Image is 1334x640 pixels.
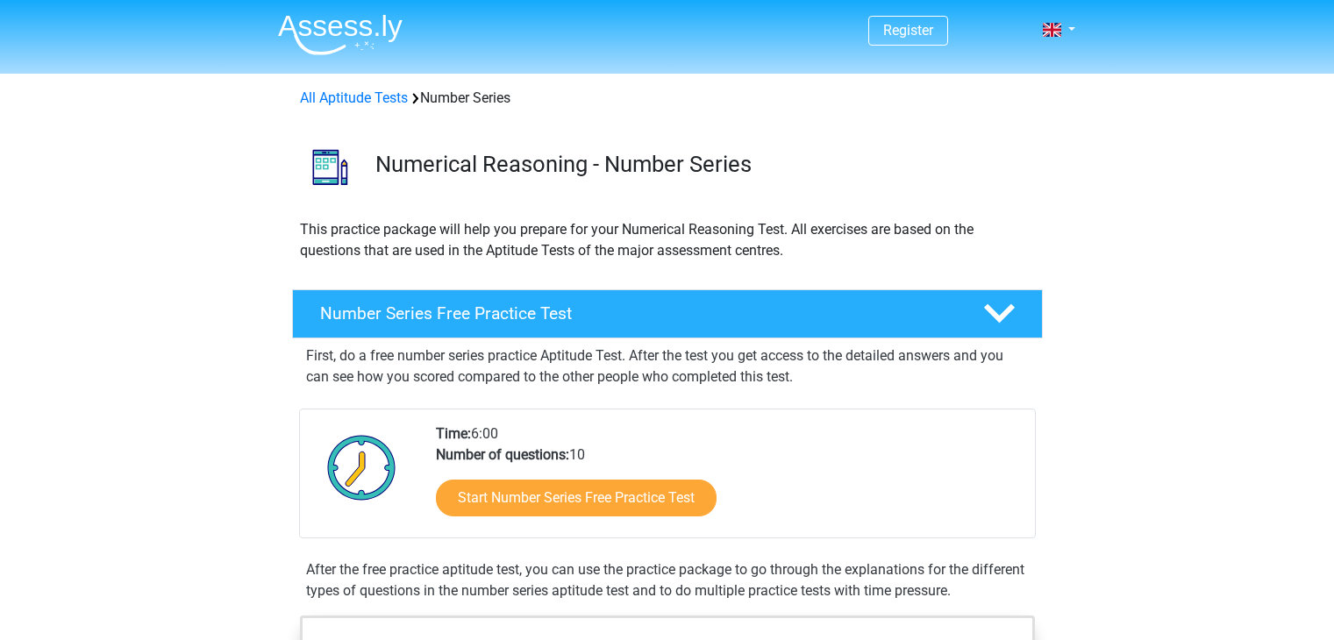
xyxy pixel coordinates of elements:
[436,446,569,463] b: Number of questions:
[320,303,955,324] h4: Number Series Free Practice Test
[293,130,367,204] img: number series
[299,559,1036,601] div: After the free practice aptitude test, you can use the practice package to go through the explana...
[317,423,406,511] img: Clock
[306,345,1029,388] p: First, do a free number series practice Aptitude Test. After the test you get access to the detai...
[423,423,1034,537] div: 6:00 10
[293,88,1042,109] div: Number Series
[375,151,1029,178] h3: Numerical Reasoning - Number Series
[278,14,403,55] img: Assessly
[300,219,1035,261] p: This practice package will help you prepare for your Numerical Reasoning Test. All exercises are ...
[436,480,717,516] a: Start Number Series Free Practice Test
[285,289,1050,338] a: Number Series Free Practice Test
[300,89,408,106] a: All Aptitude Tests
[436,425,471,442] b: Time:
[883,22,933,39] a: Register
